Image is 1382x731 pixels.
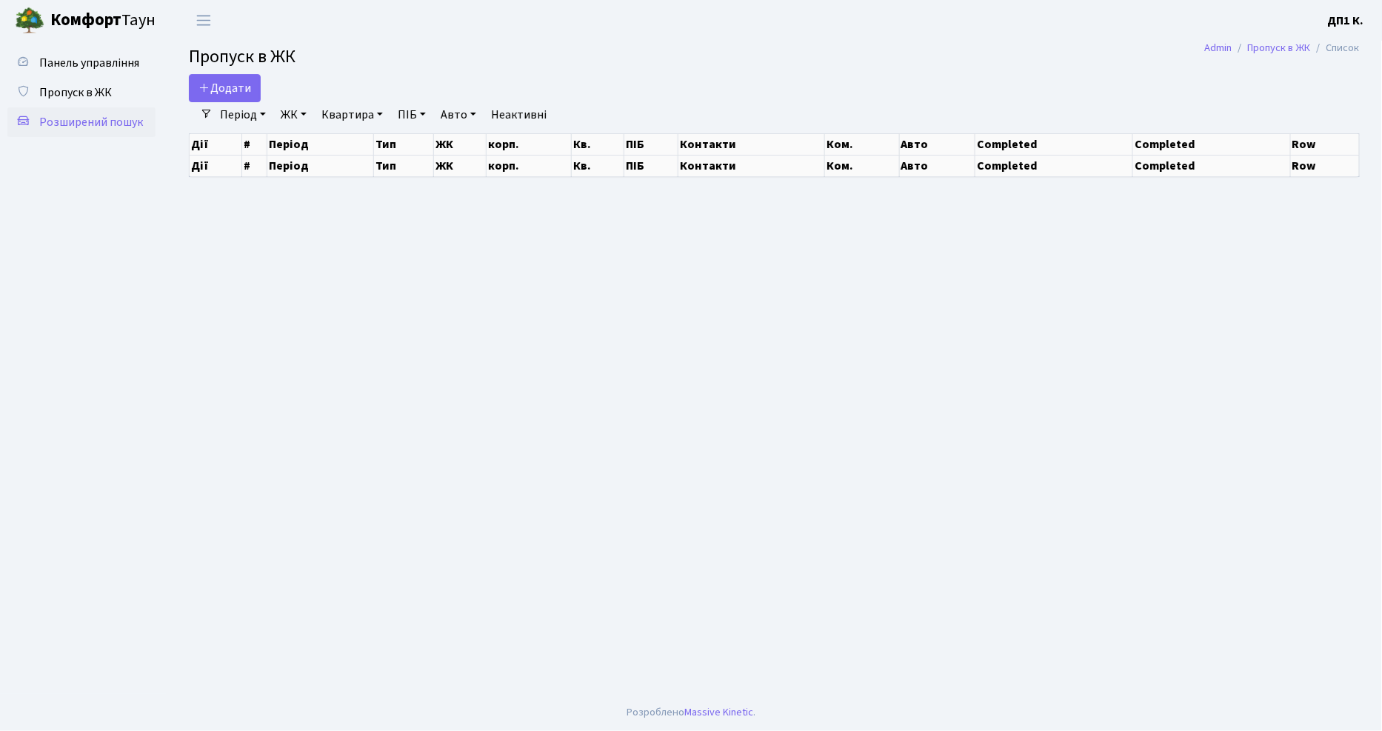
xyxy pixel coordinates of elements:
b: Комфорт [50,8,121,32]
th: Тип [374,133,434,155]
a: Неактивні [485,102,553,127]
a: Пропуск в ЖК [1248,40,1311,56]
a: Період [214,102,272,127]
th: корп. [487,133,572,155]
a: Admin [1205,40,1232,56]
th: Кв. [572,155,624,176]
button: Переключити навігацію [185,8,222,33]
div: Розроблено . [627,704,755,721]
li: Список [1311,40,1360,56]
th: корп. [487,155,572,176]
img: logo.png [15,6,44,36]
th: Row [1290,133,1359,155]
th: Дії [190,133,242,155]
th: Кв. [572,133,624,155]
th: Період [267,155,374,176]
a: Квартира [316,102,389,127]
a: ЖК [275,102,313,127]
th: Row [1290,155,1359,176]
span: Таун [50,8,156,33]
span: Панель управління [39,55,139,71]
a: Розширений пошук [7,107,156,137]
th: ПІБ [624,133,678,155]
a: Пропуск в ЖК [7,78,156,107]
span: Пропуск в ЖК [189,44,296,70]
th: Контакти [678,133,825,155]
span: Додати [198,80,251,96]
a: Авто [435,102,482,127]
th: Completed [975,155,1133,176]
th: Авто [899,133,975,155]
th: ЖК [434,133,487,155]
nav: breadcrumb [1183,33,1382,64]
th: Completed [975,133,1133,155]
th: ЖК [434,155,487,176]
th: Ком. [825,155,899,176]
th: Період [267,133,374,155]
span: Пропуск в ЖК [39,84,112,101]
th: Completed [1133,133,1291,155]
th: ПІБ [624,155,678,176]
a: ДП1 К. [1328,12,1364,30]
span: Розширений пошук [39,114,143,130]
a: Панель управління [7,48,156,78]
th: Completed [1133,155,1291,176]
th: # [241,155,267,176]
th: # [241,133,267,155]
b: ДП1 К. [1328,13,1364,29]
a: Додати [189,74,261,102]
th: Тип [374,155,434,176]
th: Ком. [825,133,899,155]
th: Дії [190,155,242,176]
th: Авто [899,155,975,176]
th: Контакти [678,155,825,176]
a: Massive Kinetic [684,704,753,720]
a: ПІБ [392,102,432,127]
